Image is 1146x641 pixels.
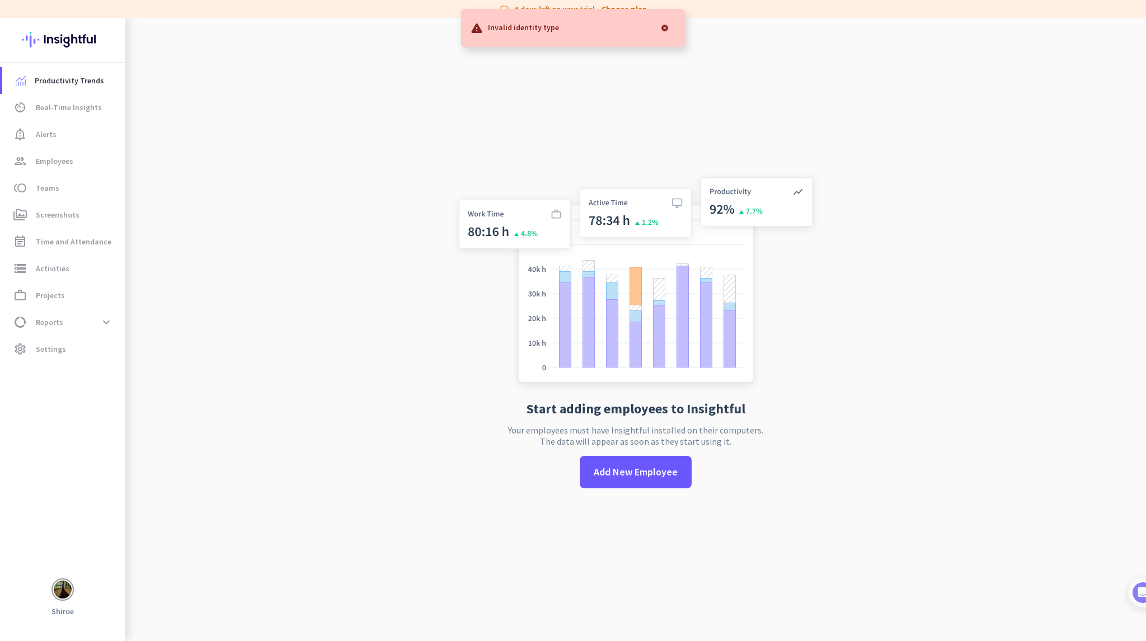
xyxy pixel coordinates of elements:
span: Activities [36,262,69,275]
span: Employees [36,154,73,168]
span: Projects [36,289,65,302]
i: av_timer [13,101,27,114]
i: data_usage [13,315,27,329]
i: storage [13,262,27,275]
i: event_note [13,235,27,248]
span: Settings [36,342,66,356]
i: group [13,154,27,168]
img: avatar [54,581,72,598]
a: Choose plan [602,3,647,15]
img: Insightful logo [22,18,104,62]
a: storageActivities [2,255,125,282]
span: Productivity Trends [35,74,104,87]
a: menu-itemProductivity Trends [2,67,125,94]
i: settings [13,342,27,356]
i: toll [13,181,27,195]
a: perm_mediaScreenshots [2,201,125,228]
a: av_timerReal-Time Insights [2,94,125,121]
a: tollTeams [2,175,125,201]
i: label [499,3,510,15]
span: Screenshots [36,208,79,221]
span: Teams [36,181,59,195]
img: menu-item [16,76,26,86]
h2: Start adding employees to Insightful [527,402,745,416]
span: Reports [36,315,63,329]
i: perm_media [13,208,27,221]
a: work_outlineProjects [2,282,125,309]
a: groupEmployees [2,148,125,175]
span: Add New Employee [594,465,678,479]
i: work_outline [13,289,27,302]
p: Invalid identity type [488,21,559,32]
span: Time and Attendance [36,235,111,248]
img: no-search-results [450,171,821,393]
a: data_usageReportsexpand_more [2,309,125,336]
span: Alerts [36,128,57,141]
a: event_noteTime and Attendance [2,228,125,255]
a: settingsSettings [2,336,125,362]
button: Add New Employee [580,456,692,488]
button: expand_more [96,312,116,332]
p: Your employees must have Insightful installed on their computers. The data will appear as soon as... [508,425,763,447]
a: notification_importantAlerts [2,121,125,148]
span: Real-Time Insights [36,101,102,114]
i: notification_important [13,128,27,141]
